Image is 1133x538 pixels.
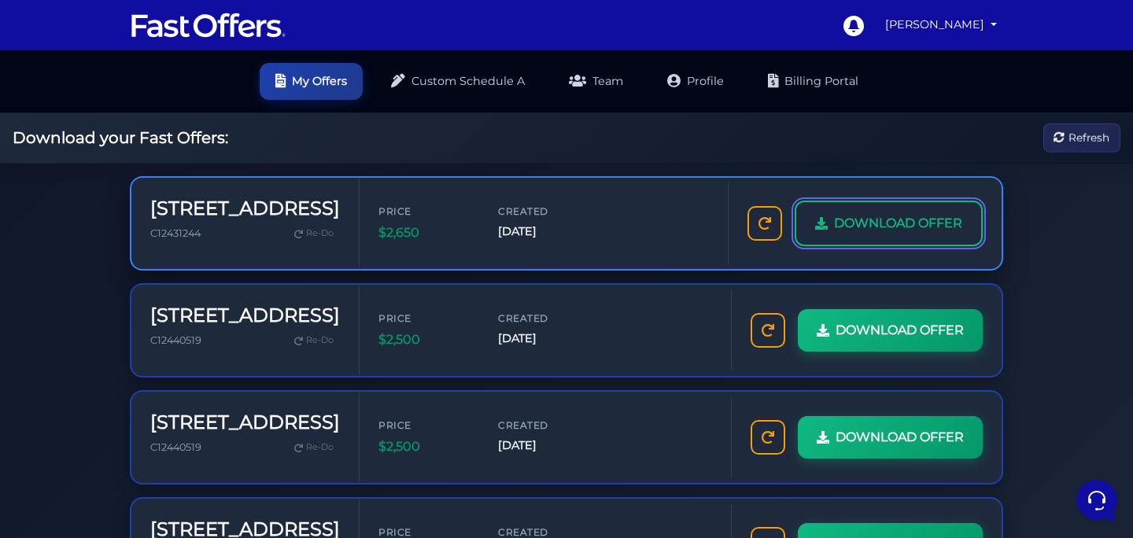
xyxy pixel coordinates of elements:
span: C12431244 [150,227,201,239]
iframe: Customerly Messenger Launcher [1073,477,1120,524]
span: Price [378,204,473,219]
span: Re-Do [306,440,334,455]
span: Find an Answer [25,220,107,233]
span: DOWNLOAD OFFER [836,427,964,448]
button: Start a Conversation [25,157,290,189]
span: DOWNLOAD OFFER [834,213,962,234]
span: Refresh [1068,129,1109,146]
h2: Hello [PERSON_NAME] 👋 [13,13,264,63]
img: dark [25,113,57,145]
a: DOWNLOAD OFFER [798,309,983,352]
button: Refresh [1043,123,1120,153]
button: Home [13,393,109,429]
span: $2,500 [378,437,473,457]
span: $2,500 [378,330,473,350]
span: DOWNLOAD OFFER [836,320,964,341]
h3: [STREET_ADDRESS] [150,304,340,327]
span: Created [498,418,592,433]
h2: Download your Fast Offers: [13,128,228,147]
p: Home [47,415,74,429]
span: Price [378,311,473,326]
button: Messages [109,393,206,429]
a: Open Help Center [196,220,290,233]
a: [PERSON_NAME] [879,9,1003,40]
h3: [STREET_ADDRESS] [150,197,340,220]
span: [DATE] [498,330,592,348]
span: Start a Conversation [113,167,220,179]
a: Billing Portal [752,63,874,100]
a: Custom Schedule A [375,63,541,100]
a: DOWNLOAD OFFER [798,416,983,459]
span: Re-Do [306,227,334,241]
span: C12440519 [150,334,201,346]
span: Price [378,418,473,433]
span: [DATE] [498,437,592,455]
a: Re-Do [288,437,340,458]
span: Created [498,204,592,219]
span: $2,650 [378,223,473,243]
a: Re-Do [288,330,340,351]
input: Search for an Article... [35,254,257,270]
a: See all [254,88,290,101]
h3: [STREET_ADDRESS] [150,411,340,434]
span: Your Conversations [25,88,127,101]
span: [DATE] [498,223,592,241]
span: C12440519 [150,441,201,453]
img: dark [50,113,82,145]
p: Messages [135,415,180,429]
span: Created [498,311,592,326]
span: Re-Do [306,333,334,348]
a: DOWNLOAD OFFER [795,201,983,246]
a: Profile [651,63,740,100]
button: Help [205,393,302,429]
a: My Offers [260,63,363,100]
a: Team [553,63,639,100]
a: Re-Do [288,223,340,244]
p: Help [244,415,264,429]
